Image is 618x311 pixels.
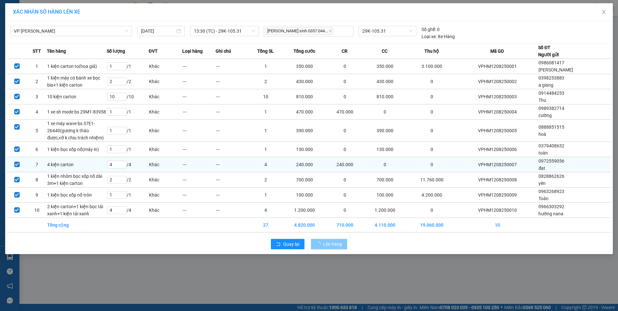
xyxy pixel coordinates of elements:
td: / 10 [107,89,149,104]
td: --- [182,203,216,218]
td: --- [216,104,249,120]
span: Tổng SL [257,48,274,55]
td: --- [182,142,216,157]
td: Khác [149,157,182,172]
span: 13:30 (TC) - 29K-105.31 [194,26,255,36]
button: rollbackQuay lại [271,239,304,249]
div: Xe Hàng [421,33,455,40]
td: 240.000 [327,157,363,172]
td: VPHM1208250010 [457,203,538,218]
strong: CSKH: [18,14,34,19]
td: 0 [327,142,363,157]
span: Tổng cước [293,48,315,55]
td: 470.000 [327,104,363,120]
span: 29K-105.31 [362,26,412,36]
td: 0 [407,89,456,104]
span: VP Hoàng Mai - Kho HN [14,26,128,36]
td: --- [216,89,249,104]
td: Khác [149,89,182,104]
span: Thu [538,98,546,103]
td: / 1 [107,59,149,74]
span: a giang [538,82,553,88]
td: --- [182,74,216,89]
td: 6 [27,142,47,157]
button: Lên hàng [311,239,347,249]
td: 8 [27,172,47,188]
td: 4 [27,104,47,120]
span: close [601,9,606,15]
td: 2 kiện carton+1 kiện bọc tải xanh+1 kiện tải xanh [47,203,106,218]
span: Thu hộ [424,48,439,55]
div: Số ĐT Người gửi [538,44,559,58]
td: 0 [363,104,407,120]
td: --- [182,172,216,188]
td: --- [216,188,249,203]
td: 100.000 [282,188,327,203]
span: 0914484253 [538,91,564,96]
td: VPHM1208250003 [457,89,538,104]
td: Tổng cộng [47,218,106,232]
td: 4 kiện carton [47,157,106,172]
td: Khác [149,172,182,188]
span: đạt [538,166,545,171]
td: 700.000 [363,172,407,188]
span: Toản [538,196,549,201]
td: VPHM1208250004 [457,104,538,120]
td: / 2 [107,74,149,89]
td: --- [216,120,249,142]
td: 9 [27,188,47,203]
span: hoà [538,132,546,137]
td: 4 [249,203,283,218]
span: [PHONE_NUMBER] [3,14,49,25]
td: 1.200.000 [282,203,327,218]
span: ĐVT [149,48,158,55]
td: --- [182,104,216,120]
td: Khác [149,142,182,157]
span: loading [316,242,323,246]
span: rollback [276,242,281,247]
span: Quay lại [283,241,299,248]
td: Khác [149,74,182,89]
span: 0828862626 [538,174,564,179]
td: 1.200.000 [363,203,407,218]
td: 1 [249,120,283,142]
span: XÁC NHẬN SỐ HÀNG LÊN XE [13,9,80,15]
span: cường [538,113,552,118]
td: Khác [149,120,182,142]
td: Khác [149,104,182,120]
td: --- [216,203,249,218]
td: 3 [27,89,47,104]
td: 10 [457,218,538,232]
td: 0 [327,172,363,188]
button: Close [595,3,613,21]
td: Khác [149,203,182,218]
td: VPHM1208250007 [457,157,538,172]
td: 2 [249,172,283,188]
td: 1 kiện bọc xốp nổ tròn [47,188,106,203]
td: 0 [327,120,363,142]
td: --- [216,142,249,157]
td: 27 [249,218,283,232]
td: Khác [149,188,182,203]
td: 4.200.000 [407,188,456,203]
td: 1 [249,59,283,74]
td: 1 [249,142,283,157]
span: [PERSON_NAME] [538,67,573,72]
span: 0888851515 [538,124,564,130]
span: Tên hàng [47,48,66,55]
span: Ghi chú [216,48,231,55]
td: 0 [407,104,456,120]
td: 470.000 [282,104,327,120]
td: / 4 [107,157,149,172]
td: --- [182,157,216,172]
td: 2 [27,74,47,89]
td: / 1 [107,120,149,142]
td: 19.060.000 [407,218,456,232]
td: --- [182,120,216,142]
td: 0 [407,120,456,142]
td: / 1 [107,188,149,203]
span: CR [342,48,347,55]
td: 11.760.000 [407,172,456,188]
span: CÔNG TY TNHH CHUYỂN PHÁT NHANH BẢO AN [56,14,119,26]
span: Loại hàng [182,48,203,55]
